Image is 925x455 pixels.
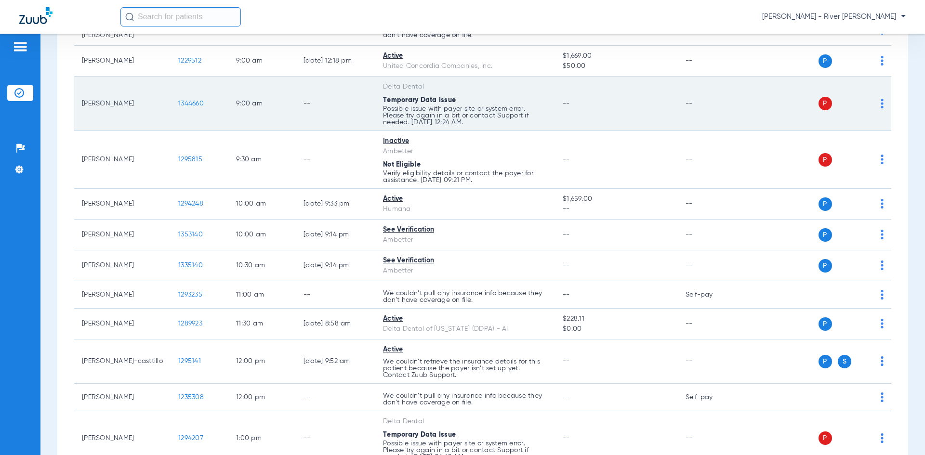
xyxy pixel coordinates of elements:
[228,250,296,281] td: 10:30 AM
[762,12,906,22] span: [PERSON_NAME] - River [PERSON_NAME]
[296,131,375,189] td: --
[178,435,203,442] span: 1294207
[74,250,171,281] td: [PERSON_NAME]
[819,197,832,211] span: P
[678,384,743,411] td: Self-pay
[228,46,296,77] td: 9:00 AM
[383,225,547,235] div: See Verification
[178,320,202,327] span: 1289923
[383,146,547,156] div: Ambetter
[178,394,204,401] span: 1235308
[296,220,375,250] td: [DATE] 9:14 PM
[74,384,171,411] td: [PERSON_NAME]
[74,77,171,131] td: [PERSON_NAME]
[678,339,743,384] td: --
[178,262,203,269] span: 1335140
[383,204,547,214] div: Humana
[296,339,375,384] td: [DATE] 9:52 AM
[383,256,547,266] div: See Verification
[819,228,832,242] span: P
[563,324,670,334] span: $0.00
[678,46,743,77] td: --
[228,281,296,309] td: 11:00 AM
[563,194,670,204] span: $1,659.00
[383,416,547,427] div: Delta Dental
[383,61,547,71] div: United Concordia Companies, Inc.
[881,319,884,328] img: group-dot-blue.svg
[19,7,53,24] img: Zuub Logo
[120,7,241,26] input: Search for patients
[296,46,375,77] td: [DATE] 12:18 PM
[678,77,743,131] td: --
[563,231,570,238] span: --
[881,199,884,208] img: group-dot-blue.svg
[383,105,547,126] p: Possible issue with payer site or system error. Please try again in a bit or contact Support if n...
[383,266,547,276] div: Ambetter
[228,77,296,131] td: 9:00 AM
[563,291,570,298] span: --
[678,220,743,250] td: --
[877,409,925,455] iframe: Chat Widget
[178,200,203,207] span: 1294248
[296,250,375,281] td: [DATE] 9:14 PM
[383,51,547,61] div: Active
[383,324,547,334] div: Delta Dental of [US_STATE] (DDPA) - AI
[383,194,547,204] div: Active
[563,314,670,324] span: $228.11
[74,46,171,77] td: [PERSON_NAME]
[881,155,884,164] img: group-dot-blue.svg
[178,100,204,107] span: 1344660
[563,262,570,269] span: --
[819,97,832,110] span: P
[74,309,171,339] td: [PERSON_NAME]
[383,170,547,183] p: Verify eligibility details or contact the payer for assistance. [DATE] 09:21 PM.
[296,309,375,339] td: [DATE] 8:58 AM
[563,358,570,364] span: --
[563,51,670,61] span: $1,669.00
[74,131,171,189] td: [PERSON_NAME]
[383,314,547,324] div: Active
[74,281,171,309] td: [PERSON_NAME]
[74,220,171,250] td: [PERSON_NAME]
[563,394,570,401] span: --
[383,235,547,245] div: Ambetter
[881,99,884,108] img: group-dot-blue.svg
[228,339,296,384] td: 12:00 PM
[819,54,832,68] span: P
[383,431,456,438] span: Temporary Data Issue
[563,156,570,163] span: --
[819,317,832,331] span: P
[881,230,884,239] img: group-dot-blue.svg
[383,392,547,406] p: We couldn’t pull any insurance info because they don’t have coverage on file.
[678,250,743,281] td: --
[819,355,832,368] span: P
[228,189,296,220] td: 10:00 AM
[881,356,884,366] img: group-dot-blue.svg
[228,384,296,411] td: 12:00 PM
[881,392,884,402] img: group-dot-blue.svg
[125,13,134,21] img: Search Icon
[296,77,375,131] td: --
[74,189,171,220] td: [PERSON_NAME]
[178,291,202,298] span: 1293235
[383,136,547,146] div: Inactive
[678,281,743,309] td: Self-pay
[178,358,201,364] span: 1295141
[383,345,547,355] div: Active
[819,259,832,273] span: P
[881,290,884,299] img: group-dot-blue.svg
[296,281,375,309] td: --
[228,220,296,250] td: 10:00 AM
[296,384,375,411] td: --
[563,100,570,107] span: --
[838,355,851,368] span: S
[178,231,203,238] span: 1353140
[881,260,884,270] img: group-dot-blue.svg
[178,57,201,64] span: 1229512
[383,161,421,168] span: Not Eligible
[74,339,171,384] td: [PERSON_NAME]-casttillo
[383,358,547,378] p: We couldn’t retrieve the insurance details for this patient because the payer isn’t set up yet. C...
[678,131,743,189] td: --
[228,309,296,339] td: 11:30 AM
